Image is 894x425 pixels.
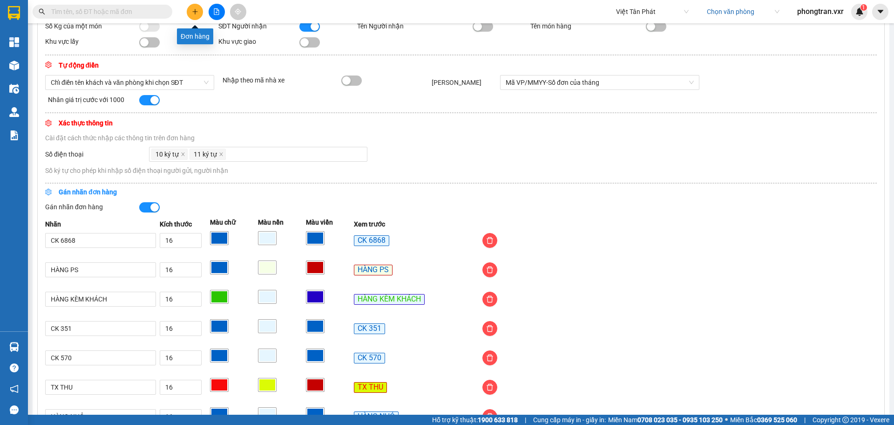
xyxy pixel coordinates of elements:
span: up [194,264,199,270]
span: delete [483,354,497,362]
span: Decrease Value [191,299,201,306]
span: 11 ký tự [194,149,217,159]
span: phongtran.vxr [790,6,851,17]
span: setting [45,120,52,126]
button: delete [482,292,497,307]
span: copyright [842,417,849,423]
span: 10 ký tự [151,149,188,160]
div: Xác thực thông tin [45,118,392,128]
div: Số Kg của một món [45,21,139,31]
span: Decrease Value [191,329,201,336]
img: dashboard-icon [9,37,19,47]
img: warehouse-icon [9,84,19,94]
span: HÀNG NHỎ [354,411,399,422]
input: Nhập tên nhãn [45,380,156,395]
div: Xem trước [354,219,385,229]
span: notification [10,384,19,393]
span: up [194,294,199,299]
span: TX THU [354,382,387,393]
span: ⚪️ [725,418,728,422]
button: delete [482,233,497,248]
input: Tìm tên, số ĐT hoặc mã đơn [51,7,161,17]
div: Nhãn [45,219,61,229]
div: Số ký tự cho phép khi nhập số điện thoại người gửi, người nhận [45,165,877,176]
button: delete [482,350,497,365]
span: CK 570 [354,353,385,363]
div: Nhập theo mã nhà xe [220,75,339,85]
span: Decrease Value [191,387,201,394]
img: solution-icon [9,130,19,140]
span: down [194,271,199,276]
span: up [194,411,199,417]
span: plus [192,8,198,15]
img: warehouse-icon [9,107,19,117]
span: delete [483,266,497,274]
span: HÀNG PS [354,265,393,275]
span: close [181,152,185,158]
span: Miền Bắc [730,415,797,425]
span: Increase Value [191,410,201,417]
span: [PERSON_NAME] [432,79,481,86]
img: icon-new-feature [855,7,864,16]
div: Tên món hàng [530,21,646,31]
span: | [804,415,806,425]
input: Nhập tên nhãn [45,292,156,307]
span: Decrease Value [191,358,201,365]
span: aim [235,8,241,15]
input: Nhập tên nhãn [45,233,156,248]
div: Màu viền [306,217,333,227]
span: Increase Value [191,292,201,299]
span: 11 ký tự [190,149,226,160]
span: setting [45,189,52,195]
img: logo-vxr [8,6,20,20]
span: Hỗ trợ kỹ thuật: [432,415,518,425]
button: delete [482,321,497,336]
input: Nhập tên nhãn [45,350,156,365]
span: down [194,359,199,364]
input: Nhập tên nhãn [45,262,156,277]
button: caret-down [872,4,888,20]
span: Cung cấp máy in - giấy in: [533,415,606,425]
span: setting [45,62,52,68]
span: delete [483,413,497,420]
span: Decrease Value [191,240,201,247]
span: Increase Value [191,322,201,329]
strong: 1900 633 818 [478,416,518,424]
span: Miền Nam [608,415,723,425]
strong: 0369 525 060 [757,416,797,424]
div: Màu nền [258,217,284,227]
span: down [194,300,199,306]
img: warehouse-icon [9,342,19,352]
span: | [525,415,526,425]
span: down [194,241,199,247]
span: Increase Value [191,380,201,387]
span: HÀNG KÈM KHÁCH [354,294,425,305]
span: Mã VP/MMYY-Số đơn của tháng [506,75,694,89]
span: delete [483,237,497,244]
div: Nhân giá trị cước với 1000 [45,95,136,105]
span: CK 351 [354,323,385,334]
span: caret-down [876,7,885,16]
strong: 0708 023 035 - 0935 103 250 [637,416,723,424]
span: Increase Value [191,351,201,358]
input: Nhập tên nhãn [45,321,156,336]
button: delete [482,409,497,424]
div: Tên Người nhận [357,21,473,31]
span: up [194,323,199,329]
div: Gán nhãn đơn hàng [45,187,392,197]
span: Tự động điền [45,62,99,69]
span: down [194,388,199,394]
span: 10 ký tự [156,149,179,159]
span: question-circle [10,363,19,372]
span: 1 [862,4,865,11]
span: CK 6868 [354,235,389,246]
button: plus [187,4,203,20]
span: up [194,235,199,240]
button: delete [482,380,497,395]
span: up [194,382,199,387]
span: up [194,352,199,358]
div: SĐT Người nhận [218,21,299,31]
button: file-add [209,4,225,20]
span: down [194,329,199,335]
span: delete [483,295,497,303]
